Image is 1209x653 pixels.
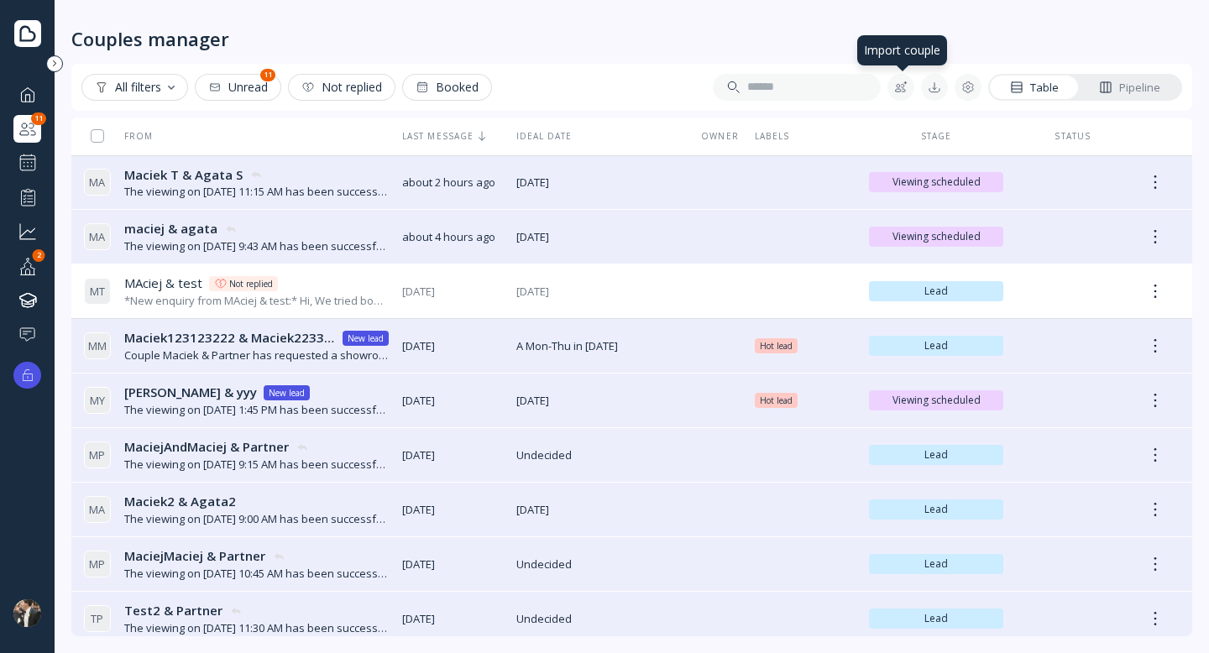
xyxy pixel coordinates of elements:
[13,183,41,211] a: Performance
[876,448,997,462] span: Lead
[84,441,111,468] div: M P
[869,130,1003,142] div: Stage
[876,339,997,353] span: Lead
[124,329,336,347] span: Maciek123123222 & Maciek2233333
[124,238,389,254] div: The viewing on [DATE] 9:43 AM has been successfully created by planet71.
[95,81,175,94] div: All filters
[124,566,389,582] div: The viewing on [DATE] 10:45 AM has been successfully cancelled by planet71.
[416,81,479,94] div: Booked
[124,347,389,363] div: Couple Maciek & Partner has requested a showround for [DATE] 10:00.
[13,252,41,279] div: Your profile
[516,130,685,142] div: Ideal date
[208,81,268,94] div: Unread
[33,249,45,262] div: 2
[288,74,395,101] button: Not replied
[876,230,997,243] span: Viewing scheduled
[124,602,222,619] span: Test2 & Partner
[84,169,111,196] div: M A
[402,175,503,191] span: about 2 hours ago
[516,447,685,463] span: Undecided
[124,220,217,238] span: maciej & agata
[124,438,289,456] span: MaciejAndMaciej & Partner
[84,387,111,414] div: M Y
[195,74,281,101] button: Unread
[124,620,389,636] div: The viewing on [DATE] 11:30 AM has been successfully cancelled by planet71.
[516,175,685,191] span: [DATE]
[124,493,236,510] span: Maciek2 & Agata2
[84,130,153,142] div: From
[402,74,492,101] button: Booked
[402,130,503,142] div: Last message
[31,112,46,125] div: 11
[402,338,503,354] span: [DATE]
[13,115,41,143] div: Couples manager
[876,394,997,407] span: Viewing scheduled
[699,130,742,142] div: Owner
[124,457,389,473] div: The viewing on [DATE] 9:15 AM has been successfully cancelled by planet71.
[402,502,503,518] span: [DATE]
[516,393,685,409] span: [DATE]
[84,496,111,523] div: M A
[269,386,305,400] div: New lead
[1099,80,1160,96] div: Pipeline
[516,229,685,245] span: [DATE]
[301,81,382,94] div: Not replied
[755,130,856,142] div: Labels
[516,284,685,300] span: [DATE]
[402,393,503,409] span: [DATE]
[13,217,41,245] a: Grow your business
[124,402,389,418] div: The viewing on [DATE] 1:45 PM has been successfully cancelled by planet71.
[84,278,111,305] div: M T
[516,556,685,572] span: Undecided
[516,338,685,354] span: A Mon-Thu in [DATE]
[760,339,793,353] span: Hot lead
[876,175,997,189] span: Viewing scheduled
[876,503,997,516] span: Lead
[84,551,111,577] div: M P
[124,293,389,309] div: *New enquiry from MAciej & test:* Hi, We tried booking a viewing at your venue, but couldn't see ...
[13,115,41,143] a: Couples manager11
[124,384,257,401] span: [PERSON_NAME] & yyy
[84,605,111,632] div: T P
[516,502,685,518] span: [DATE]
[348,332,384,345] div: New lead
[864,42,940,59] div: Import couple
[260,69,275,81] div: 11
[124,274,202,292] span: MAciej & test
[13,321,41,348] a: Help & support
[124,184,389,200] div: The viewing on [DATE] 11:15 AM has been successfully created by planet71.
[13,81,41,108] a: Dashboard
[124,511,389,527] div: The viewing on [DATE] 9:00 AM has been successfully cancelled by planet71.
[229,277,273,290] div: Not replied
[13,362,41,389] button: Upgrade options
[402,284,503,300] span: [DATE]
[84,223,111,250] div: M A
[84,332,111,359] div: M M
[13,252,41,279] a: Your profile2
[876,557,997,571] span: Lead
[1010,80,1059,96] div: Table
[13,149,41,176] a: Events
[124,166,243,184] span: Maciek T & Agata S
[71,27,229,50] div: Couples manager
[760,394,793,407] span: Hot lead
[124,547,265,565] span: MaciejMaciej & Partner
[402,611,503,627] span: [DATE]
[13,286,41,314] a: Knowledge hub
[876,285,997,298] span: Lead
[402,556,503,572] span: [DATE]
[402,229,503,245] span: about 4 hours ago
[516,611,685,627] span: Undecided
[402,447,503,463] span: [DATE]
[81,74,188,101] button: All filters
[876,612,997,625] span: Lead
